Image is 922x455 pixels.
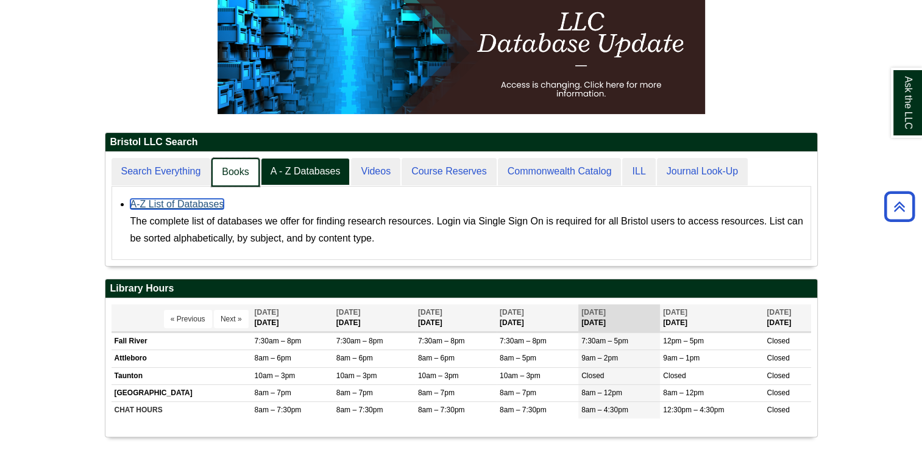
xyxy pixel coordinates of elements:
span: 8am – 7:30pm [418,406,465,414]
span: 10am – 3pm [255,371,296,380]
span: Closed [663,371,686,380]
span: 8am – 12pm [663,389,704,397]
span: [DATE] [418,308,442,317]
span: Closed [767,389,789,397]
h2: Bristol LLC Search [105,133,817,152]
span: 7:30am – 5pm [581,337,628,345]
span: 8am – 12pm [581,389,622,397]
span: 8am – 6pm [418,354,455,362]
span: 7:30am – 8pm [500,337,547,345]
span: [DATE] [336,308,361,317]
span: 12:30pm – 4:30pm [663,406,724,414]
th: [DATE] [497,304,578,332]
div: The complete list of databases we offer for finding research resources. Login via Single Sign On ... [130,213,804,247]
span: 8am – 7pm [336,389,373,397]
span: [DATE] [663,308,687,317]
span: 8am – 7:30pm [336,406,383,414]
span: 7:30am – 8pm [255,337,302,345]
span: 9am – 2pm [581,354,618,362]
span: 8am – 7pm [255,389,291,397]
span: 8am – 7pm [418,389,455,397]
span: Closed [767,337,789,345]
span: 8am – 7pm [500,389,536,397]
a: A-Z List of Databases [130,199,224,209]
span: 10am – 3pm [336,371,377,380]
td: Fall River [112,333,252,350]
th: [DATE] [578,304,660,332]
span: [DATE] [767,308,791,317]
th: [DATE] [415,304,497,332]
a: Journal Look-Up [657,158,748,185]
span: 10am – 3pm [418,371,459,380]
button: « Previous [164,310,212,328]
a: Course Reserves [402,158,497,185]
span: Closed [767,371,789,380]
th: [DATE] [764,304,810,332]
span: 12pm – 5pm [663,337,704,345]
span: 8am – 6pm [255,354,291,362]
span: 10am – 3pm [500,371,541,380]
a: Search Everything [112,158,211,185]
span: Closed [581,371,604,380]
a: A - Z Databases [261,158,350,185]
a: ILL [622,158,655,185]
span: 7:30am – 8pm [418,337,465,345]
td: CHAT HOURS [112,401,252,418]
span: 8am – 6pm [336,354,373,362]
span: [DATE] [500,308,524,317]
a: Back to Top [880,198,919,215]
span: 9am – 1pm [663,354,700,362]
span: 7:30am – 8pm [336,337,383,345]
button: Next » [214,310,249,328]
span: 8am – 7:30pm [255,406,302,414]
th: [DATE] [252,304,333,332]
span: [DATE] [255,308,279,317]
td: Attleboro [112,350,252,367]
a: Commonwealth Catalog [498,158,622,185]
span: [DATE] [581,308,606,317]
span: 8am – 5pm [500,354,536,362]
h2: Library Hours [105,279,817,298]
th: [DATE] [333,304,415,332]
span: Closed [767,406,789,414]
a: Videos [351,158,400,185]
td: [GEOGRAPHIC_DATA] [112,384,252,401]
span: Closed [767,354,789,362]
th: [DATE] [660,304,764,332]
td: Taunton [112,367,252,384]
a: Books [211,158,259,187]
span: 8am – 4:30pm [581,406,628,414]
span: 8am – 7:30pm [500,406,547,414]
